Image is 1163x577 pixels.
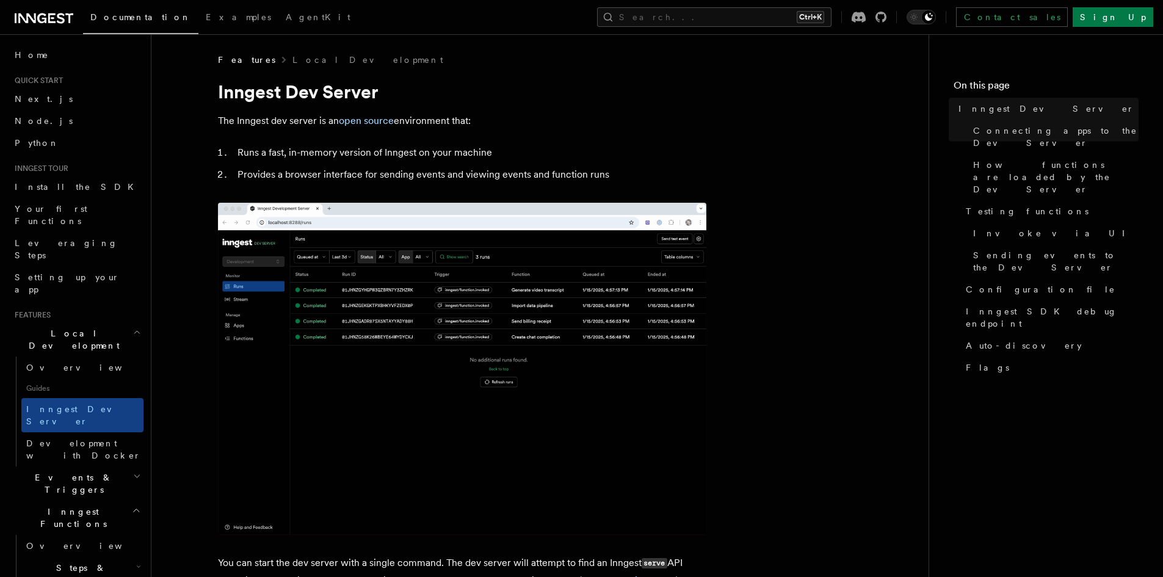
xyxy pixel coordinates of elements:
a: How functions are loaded by the Dev Server [968,154,1139,200]
a: Contact sales [956,7,1068,27]
button: Events & Triggers [10,466,143,501]
span: Sending events to the Dev Server [973,249,1139,274]
span: Overview [26,363,152,372]
span: Leveraging Steps [15,238,118,260]
a: Local Development [292,54,443,66]
button: Toggle dark mode [907,10,936,24]
a: Inngest Dev Server [21,398,143,432]
span: Your first Functions [15,204,87,226]
kbd: Ctrl+K [797,11,824,23]
li: Runs a fast, in-memory version of Inngest on your machine [234,144,706,161]
span: Overview [26,541,152,551]
p: The Inngest dev server is an environment that: [218,112,706,129]
h1: Inngest Dev Server [218,81,706,103]
span: Examples [206,12,271,22]
span: Python [15,138,59,148]
a: Setting up your app [10,266,143,300]
span: Next.js [15,94,73,104]
span: Node.js [15,116,73,126]
span: Install the SDK [15,182,141,192]
button: Inngest Functions [10,501,143,535]
a: Home [10,44,143,66]
span: Development with Docker [26,438,141,460]
span: Local Development [10,327,133,352]
span: How functions are loaded by the Dev Server [973,159,1139,195]
span: Features [10,310,51,320]
a: Overview [21,357,143,379]
a: Examples [198,4,278,33]
a: Leveraging Steps [10,232,143,266]
span: Configuration file [966,283,1115,296]
a: Testing functions [961,200,1139,222]
a: Connecting apps to the Dev Server [968,120,1139,154]
span: Features [218,54,275,66]
a: Configuration file [961,278,1139,300]
a: Development with Docker [21,432,143,466]
span: Quick start [10,76,63,85]
a: Invoke via UI [968,222,1139,244]
a: Node.js [10,110,143,132]
a: Overview [21,535,143,557]
span: Inngest Dev Server [958,103,1134,115]
span: Setting up your app [15,272,120,294]
span: Inngest Functions [10,506,132,530]
span: Inngest Dev Server [26,404,131,426]
a: Inngest SDK debug endpoint [961,300,1139,335]
a: Documentation [83,4,198,34]
li: Provides a browser interface for sending events and viewing events and function runs [234,166,706,183]
span: Testing functions [966,205,1089,217]
span: Auto-discovery [966,339,1082,352]
a: Flags [961,357,1139,379]
div: Local Development [10,357,143,466]
a: Sign Up [1073,7,1153,27]
a: Auto-discovery [961,335,1139,357]
span: Guides [21,379,143,398]
code: serve [642,558,667,568]
button: Search...Ctrl+K [597,7,831,27]
a: AgentKit [278,4,358,33]
span: Invoke via UI [973,227,1136,239]
a: Python [10,132,143,154]
h4: On this page [954,78,1139,98]
span: Events & Triggers [10,471,133,496]
span: Documentation [90,12,191,22]
a: Next.js [10,88,143,110]
span: AgentKit [286,12,350,22]
img: Dev Server Demo [218,203,706,535]
span: Home [15,49,49,61]
span: Inngest tour [10,164,68,173]
button: Local Development [10,322,143,357]
a: Your first Functions [10,198,143,232]
span: Inngest SDK debug endpoint [966,305,1139,330]
span: Connecting apps to the Dev Server [973,125,1139,149]
span: Flags [966,361,1009,374]
a: Install the SDK [10,176,143,198]
a: Sending events to the Dev Server [968,244,1139,278]
a: Inngest Dev Server [954,98,1139,120]
a: open source [339,115,394,126]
